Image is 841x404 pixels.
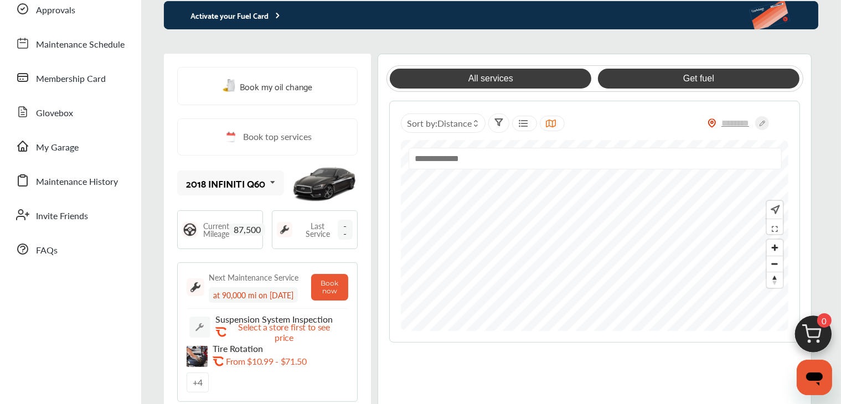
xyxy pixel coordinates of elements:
[187,372,209,392] div: + 4
[10,29,130,58] a: Maintenance Schedule
[36,106,73,121] span: Glovebox
[36,141,79,155] span: My Garage
[437,117,472,130] span: Distance
[768,204,780,216] img: recenter.ce011a49.svg
[209,287,298,303] div: at 90,000 mi on [DATE]
[767,272,783,288] button: Reset bearing to north
[407,117,472,130] span: Sort by :
[10,235,130,263] a: FAQs
[187,278,204,296] img: maintenance_logo
[10,200,130,229] a: Invite Friends
[36,175,118,189] span: Maintenance History
[291,158,358,208] img: mobile_11400_st0640_046.jpg
[817,313,832,328] span: 0
[10,166,130,195] a: Maintenance History
[36,3,75,18] span: Approvals
[187,346,208,367] img: tire-rotation-thumb.jpg
[338,220,353,240] span: --
[229,224,265,236] span: 87,500
[298,222,337,237] span: Last Service
[787,310,840,364] img: cart_icon.3d0951e8.svg
[36,209,88,224] span: Invite Friends
[36,72,106,86] span: Membership Card
[749,1,818,29] img: activate-banner.5eeab9f0af3a0311e5fa.png
[229,322,339,343] p: Select a store first to see price
[708,118,716,128] img: location_vector_orange.38f05af8.svg
[164,9,282,22] p: Activate your Fuel Card
[203,222,229,237] span: Current Mileage
[598,69,799,89] a: Get fuel
[10,63,130,92] a: Membership Card
[186,178,265,189] div: 2018 INFINITI Q60
[187,308,348,309] img: border-line.da1032d4.svg
[10,97,130,126] a: Glovebox
[187,372,209,392] a: +4
[767,240,783,256] button: Zoom in
[189,317,210,338] img: default_wrench_icon.d1a43860.svg
[209,272,298,283] div: Next Maintenance Service
[390,69,591,89] a: All services
[243,130,312,144] span: Book top services
[223,130,238,144] img: cal_icon.0803b883.svg
[36,244,58,258] span: FAQs
[401,140,789,331] canvas: Map
[177,118,358,156] a: Book top services
[277,222,292,237] img: maintenance_logo
[36,38,125,52] span: Maintenance Schedule
[10,132,130,160] a: My Garage
[767,256,783,272] button: Zoom out
[797,360,832,395] iframe: Button to launch messaging window
[215,314,337,324] p: Suspension System Inspection
[226,356,307,366] p: From $10.99 - $71.50
[223,79,237,93] img: oil-change.e5047c97.svg
[182,222,198,237] img: steering_logo
[213,343,334,354] p: Tire Rotation
[223,79,312,94] a: Book my oil change
[311,274,349,301] button: Book now
[240,79,312,94] span: Book my oil change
